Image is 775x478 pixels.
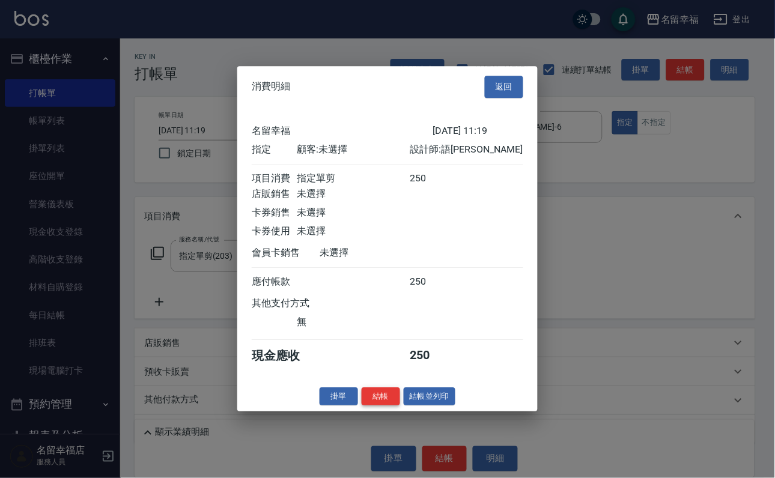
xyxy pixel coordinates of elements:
div: 其他支付方式 [252,297,342,310]
button: 結帳 [362,387,400,406]
button: 結帳並列印 [404,387,456,406]
div: 指定 [252,144,297,156]
div: 無 [297,316,410,328]
div: 會員卡銷售 [252,247,320,259]
span: 消費明細 [252,81,290,93]
div: 店販銷售 [252,188,297,201]
div: 名留幸福 [252,125,433,138]
div: 現金應收 [252,348,320,364]
div: 顧客: 未選擇 [297,144,410,156]
div: 未選擇 [320,247,433,259]
div: 250 [410,276,455,288]
div: 未選擇 [297,225,410,238]
div: 指定單剪 [297,172,410,185]
div: 卡券使用 [252,225,297,238]
button: 掛單 [320,387,358,406]
div: 卡券銷售 [252,207,297,219]
div: 項目消費 [252,172,297,185]
div: 應付帳款 [252,276,297,288]
div: 250 [410,172,455,185]
div: 未選擇 [297,207,410,219]
div: 設計師: 語[PERSON_NAME] [410,144,523,156]
button: 返回 [485,76,523,98]
div: 未選擇 [297,188,410,201]
div: [DATE] 11:19 [433,125,523,138]
div: 250 [410,348,455,364]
